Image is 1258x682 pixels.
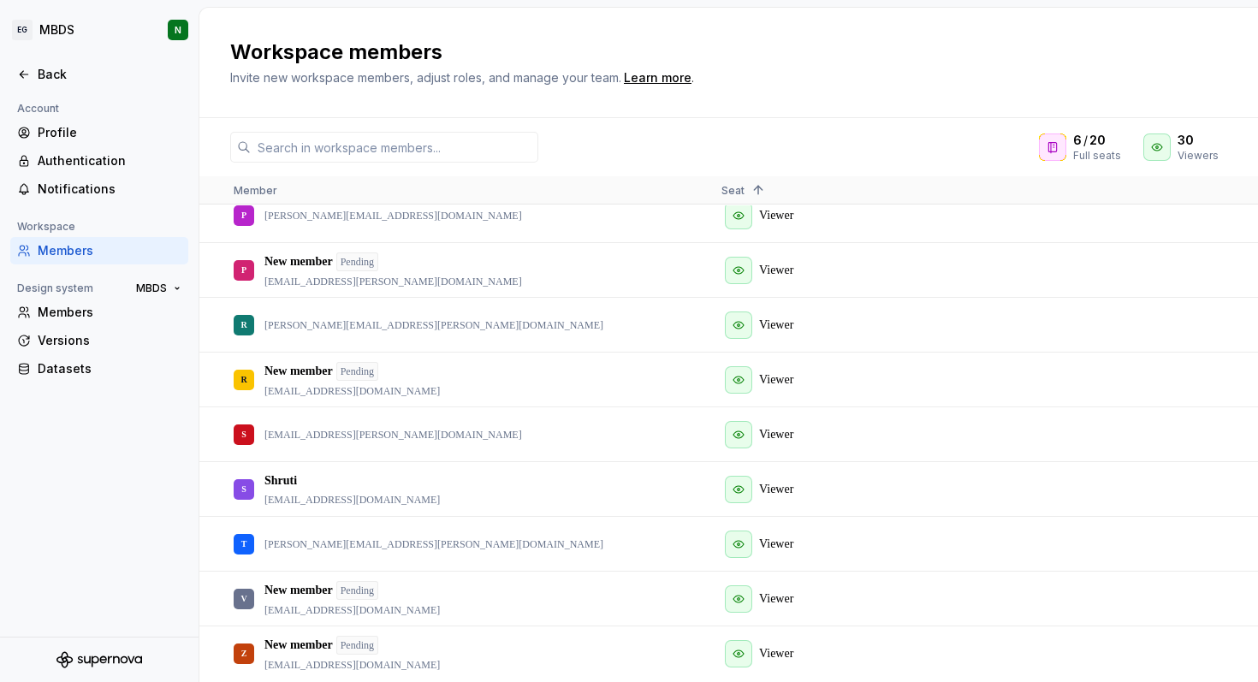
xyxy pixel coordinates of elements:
div: T [241,527,247,560]
div: Notifications [38,181,181,198]
div: / [1073,132,1123,149]
div: Pending [336,581,378,600]
div: Back [38,66,181,83]
input: Search in workspace members... [251,132,538,163]
span: Seat [721,184,745,197]
p: [EMAIL_ADDRESS][PERSON_NAME][DOMAIN_NAME] [264,275,522,288]
p: [PERSON_NAME][EMAIL_ADDRESS][PERSON_NAME][DOMAIN_NAME] [264,537,603,551]
span: Invite new workspace members, adjust roles, and manage your team. [230,70,621,85]
div: Authentication [38,152,181,169]
p: [PERSON_NAME][EMAIL_ADDRESS][DOMAIN_NAME] [264,209,522,222]
a: Notifications [10,175,188,203]
span: 30 [1178,132,1194,149]
div: P [241,253,246,287]
a: Learn more [624,69,691,86]
div: Workspace [10,216,82,237]
div: R [240,308,246,341]
p: [EMAIL_ADDRESS][PERSON_NAME][DOMAIN_NAME] [264,428,522,442]
button: EGMBDSN [3,11,195,49]
a: Versions [10,327,188,354]
div: S [241,472,246,506]
div: MBDS [39,21,74,39]
span: 20 [1089,132,1106,149]
a: Datasets [10,355,188,383]
div: V [240,582,246,615]
p: Shruti [264,472,297,489]
div: Full seats [1073,149,1123,163]
div: Members [38,304,181,321]
div: Pending [336,252,378,271]
p: New member [264,582,333,599]
span: 6 [1073,132,1082,149]
svg: Supernova Logo [56,651,142,668]
span: Member [234,184,277,197]
span: . [621,72,694,85]
p: New member [264,637,333,654]
a: Profile [10,119,188,146]
h2: Workspace members [230,39,1207,66]
div: Members [38,242,181,259]
div: Pending [336,636,378,655]
p: [EMAIL_ADDRESS][DOMAIN_NAME] [264,493,440,507]
div: Pending [336,362,378,381]
p: New member [264,253,333,270]
div: Design system [10,278,100,299]
a: Authentication [10,147,188,175]
div: N [175,23,181,37]
div: Datasets [38,360,181,377]
div: Viewers [1178,149,1219,163]
div: EG [12,20,33,40]
p: [PERSON_NAME][EMAIL_ADDRESS][PERSON_NAME][DOMAIN_NAME] [264,318,603,332]
a: Members [10,299,188,326]
a: Back [10,61,188,88]
div: Profile [38,124,181,141]
div: P [241,199,246,232]
p: [EMAIL_ADDRESS][DOMAIN_NAME] [264,658,440,672]
div: Account [10,98,66,119]
p: New member [264,363,333,380]
span: MBDS [136,282,167,295]
p: [EMAIL_ADDRESS][DOMAIN_NAME] [264,603,440,617]
div: R [240,363,246,396]
div: S [241,418,246,451]
p: [EMAIL_ADDRESS][DOMAIN_NAME] [264,384,440,398]
a: Members [10,237,188,264]
div: Z [241,637,247,670]
div: Versions [38,332,181,349]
